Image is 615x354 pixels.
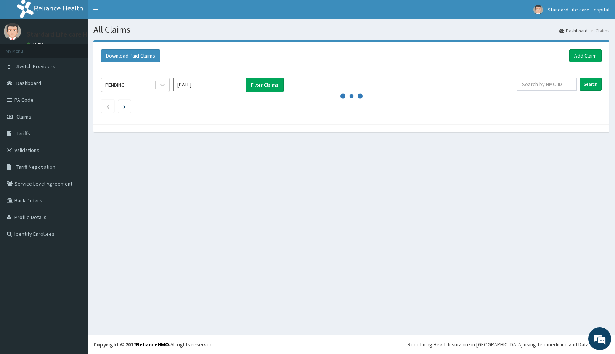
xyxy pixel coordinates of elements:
a: Online [27,42,45,47]
footer: All rights reserved. [88,335,615,354]
a: Previous page [106,103,109,110]
a: Add Claim [569,49,602,62]
img: User Image [533,5,543,14]
div: Redefining Heath Insurance in [GEOGRAPHIC_DATA] using Telemedicine and Data Science! [408,341,609,348]
svg: audio-loading [340,85,363,107]
span: Claims [16,113,31,120]
button: Download Paid Claims [101,49,160,62]
input: Search by HMO ID [517,78,577,91]
button: Filter Claims [246,78,284,92]
a: Next page [123,103,126,110]
a: Dashboard [559,27,588,34]
p: Standard Life care Hospital [27,31,108,38]
span: Tariffs [16,130,30,137]
span: Tariff Negotiation [16,163,55,170]
input: Select Month and Year [173,78,242,91]
li: Claims [588,27,609,34]
a: RelianceHMO [136,341,169,348]
h1: All Claims [93,25,609,35]
img: User Image [4,23,21,40]
div: PENDING [105,81,125,89]
span: Standard Life care Hospital [548,6,609,13]
span: Dashboard [16,80,41,86]
input: Search [580,78,602,91]
strong: Copyright © 2017 . [93,341,170,348]
span: Switch Providers [16,63,55,70]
